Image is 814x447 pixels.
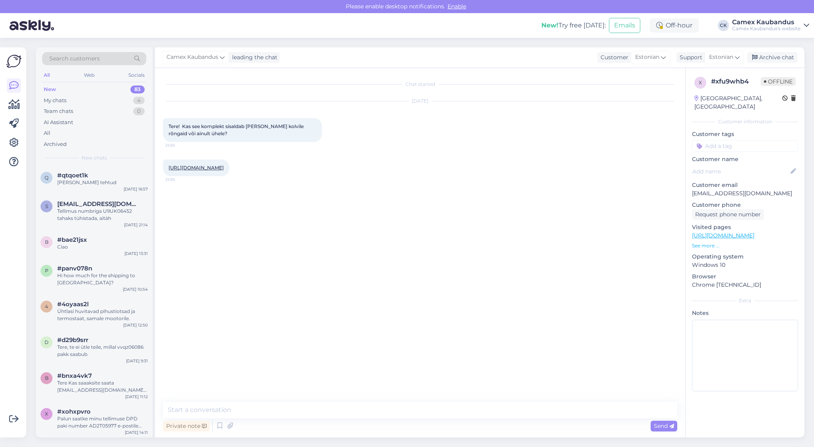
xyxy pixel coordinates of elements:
[747,52,797,63] div: Archive chat
[732,19,800,25] div: Camex Kaubandus
[42,70,51,80] div: All
[692,209,764,220] div: Request phone number
[124,251,148,257] div: [DATE] 13:31
[169,123,305,136] span: Tere! Kas see komplekt sisaldab [PERSON_NAME] kolvile rõngaid või ainult ühele?
[45,175,48,181] span: q
[130,86,145,93] div: 83
[711,77,761,86] div: # xfu9whb4
[169,165,224,171] a: [URL][DOMAIN_NAME]
[124,222,148,228] div: [DATE] 21:14
[44,119,73,126] div: AI Assistant
[57,301,89,308] span: #4oyaas2l
[45,303,48,309] span: 4
[57,372,92,379] span: #bnxa4vk7
[163,81,677,88] div: Chat started
[597,53,628,62] div: Customer
[692,189,798,198] p: [EMAIL_ADDRESS][DOMAIN_NAME]
[692,297,798,304] div: Extra
[165,177,195,183] span: 21:55
[57,415,148,430] div: Palun saatke minu tellimuse DPD paki number AD2T05977 e-postile [EMAIL_ADDRESS][DOMAIN_NAME]
[57,179,148,186] div: [PERSON_NAME] tehtud
[229,53,277,62] div: leading the chat
[44,107,73,115] div: Team chats
[133,107,145,115] div: 0
[57,272,148,286] div: Hi how much for the shipping to [GEOGRAPHIC_DATA]?
[57,243,148,251] div: Ciao
[57,172,88,179] span: #qtqoet1k
[123,286,148,292] div: [DATE] 10:54
[709,53,733,62] span: Estonian
[692,309,798,317] p: Notes
[44,140,67,148] div: Archived
[45,375,48,381] span: b
[44,86,56,93] div: New
[57,308,148,322] div: Ühtlasi huvitavad pihustiotsad ja termostaat, samale mootorile.
[44,97,66,105] div: My chats
[124,186,148,192] div: [DATE] 16:57
[57,344,148,358] div: Tere, te ei ütle teile, millal vvqz06086 pakk saabub
[57,200,140,208] span: Sectorx5@hotmail.com
[82,70,96,80] div: Web
[692,167,789,176] input: Add name
[45,239,48,245] span: b
[692,232,754,239] a: [URL][DOMAIN_NAME]
[45,203,48,209] span: S
[609,18,640,33] button: Emails
[635,53,659,62] span: Estonian
[123,322,148,328] div: [DATE] 12:50
[57,336,88,344] span: #d29b9srr
[692,201,798,209] p: Customer phone
[57,408,91,415] span: #xohxpvro
[541,21,606,30] div: Try free [DATE]:
[692,130,798,138] p: Customer tags
[6,54,21,69] img: Askly Logo
[692,242,798,249] p: See more ...
[676,53,702,62] div: Support
[692,272,798,281] p: Browser
[49,54,100,63] span: Search customers
[125,394,148,400] div: [DATE] 11:12
[125,430,148,435] div: [DATE] 14:11
[57,208,148,222] div: Tellimus numbriga U9UK06452 tahaks tühistada, aitäh
[81,154,107,161] span: New chats
[45,411,48,417] span: x
[692,155,798,163] p: Customer name
[163,97,677,105] div: [DATE]
[732,25,800,32] div: Camex Kaubandus's website
[692,118,798,125] div: Customer information
[692,281,798,289] p: Chrome [TECHNICAL_ID]
[45,268,48,274] span: p
[692,253,798,261] p: Operating system
[692,181,798,189] p: Customer email
[445,3,469,10] span: Enable
[541,21,558,29] b: New!
[167,53,218,62] span: Camex Kaubandus
[692,261,798,269] p: Windows 10
[57,265,92,272] span: #panv078n
[57,236,87,243] span: #bae21jsx
[133,97,145,105] div: 4
[761,77,796,86] span: Offline
[57,379,148,394] div: Tere Kas saaaksite saata [EMAIL_ADDRESS][DOMAIN_NAME] e-[PERSON_NAME] ka minu tellimuse arve: EWF...
[163,421,210,431] div: Private note
[44,129,50,137] div: All
[126,358,148,364] div: [DATE] 9:31
[718,20,729,31] div: CK
[654,422,674,430] span: Send
[165,142,195,148] span: 21:55
[692,223,798,231] p: Visited pages
[45,339,48,345] span: d
[699,80,702,86] span: x
[692,140,798,152] input: Add a tag
[694,94,782,111] div: [GEOGRAPHIC_DATA], [GEOGRAPHIC_DATA]
[650,18,699,33] div: Off-hour
[732,19,809,32] a: Camex KaubandusCamex Kaubandus's website
[127,70,146,80] div: Socials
